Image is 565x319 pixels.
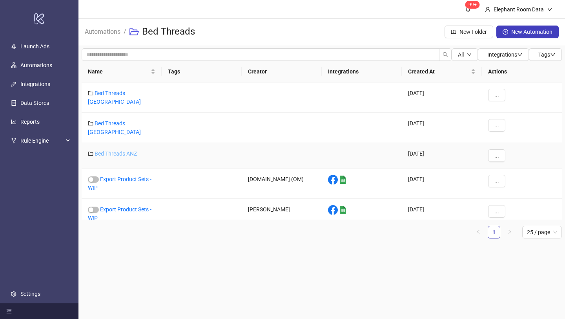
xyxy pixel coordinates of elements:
[487,51,523,58] span: Integrations
[142,26,195,38] h3: Bed Threads
[550,52,556,57] span: down
[511,29,552,35] span: New Automation
[445,26,493,38] button: New Folder
[459,29,487,35] span: New Folder
[472,226,485,238] li: Previous Page
[494,122,499,128] span: ...
[458,51,464,58] span: All
[95,150,137,157] a: Bed Threads ANZ
[482,61,562,82] th: Actions
[322,61,402,82] th: Integrations
[547,7,552,12] span: down
[488,89,505,101] button: ...
[472,226,485,238] button: left
[88,176,151,191] a: Export Product Sets - WIP
[522,226,562,238] div: Page Size
[242,61,322,82] th: Creator
[488,149,505,162] button: ...
[476,229,481,234] span: left
[88,90,93,96] span: folder
[88,120,141,135] a: Bed Threads [GEOGRAPHIC_DATA]
[82,61,162,82] th: Name
[538,51,556,58] span: Tags
[467,52,472,57] span: down
[20,43,49,49] a: Launch Ads
[517,52,523,57] span: down
[124,19,126,44] li: /
[402,199,482,229] div: [DATE]
[408,67,469,76] span: Created At
[488,205,505,218] button: ...
[402,143,482,169] div: [DATE]
[88,206,151,221] a: Export Product Sets - WIP
[485,7,490,12] span: user
[20,100,49,106] a: Data Stores
[451,29,456,35] span: folder-add
[478,48,529,61] button: Integrationsdown
[494,152,499,159] span: ...
[503,226,516,238] button: right
[402,82,482,113] div: [DATE]
[443,52,448,57] span: search
[503,226,516,238] li: Next Page
[452,48,478,61] button: Alldown
[488,119,505,132] button: ...
[465,1,480,9] sup: 1559
[507,229,512,234] span: right
[496,26,559,38] button: New Automation
[6,308,12,314] span: menu-fold
[20,62,52,68] a: Automations
[88,121,93,126] span: folder
[83,27,122,35] a: Automations
[242,169,322,199] div: [DOMAIN_NAME] (OM)
[503,29,508,35] span: plus-circle
[527,226,557,238] span: 25 / page
[494,92,499,98] span: ...
[88,67,149,76] span: Name
[129,27,139,37] span: folder-open
[494,208,499,214] span: ...
[88,90,141,105] a: Bed Threads [GEOGRAPHIC_DATA]
[402,169,482,199] div: [DATE]
[242,199,322,229] div: [PERSON_NAME]
[465,6,471,12] span: bell
[488,175,505,187] button: ...
[402,113,482,143] div: [DATE]
[88,151,93,156] span: folder
[11,138,16,143] span: fork
[20,81,50,87] a: Integrations
[402,61,482,82] th: Created At
[20,133,64,148] span: Rule Engine
[529,48,562,61] button: Tagsdown
[494,178,499,184] span: ...
[490,5,547,14] div: Elephant Room Data
[162,61,242,82] th: Tags
[20,291,40,297] a: Settings
[20,119,40,125] a: Reports
[488,226,500,238] a: 1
